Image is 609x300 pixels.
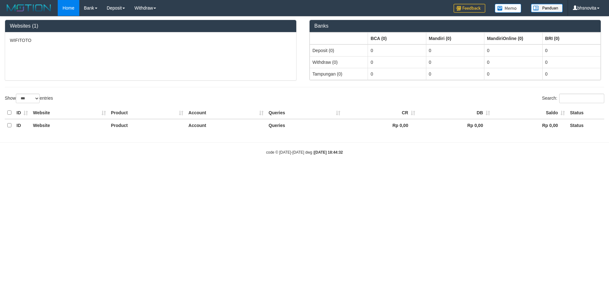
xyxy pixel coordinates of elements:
td: Withdraw (0) [310,56,368,68]
p: WIFITOTO [10,37,291,43]
h3: Banks [314,23,596,29]
input: Search: [559,94,604,103]
h3: Websites (1) [10,23,291,29]
td: 0 [426,68,484,80]
td: 0 [484,56,542,68]
img: MOTION_logo.png [5,3,53,13]
th: Group: activate to sort column ascending [368,32,426,44]
td: 0 [426,44,484,57]
th: DB [418,107,493,119]
th: Group: activate to sort column ascending [484,32,542,44]
th: Account [186,119,266,131]
td: Tampungan (0) [310,68,368,80]
td: 0 [368,44,426,57]
td: 0 [484,44,542,57]
th: Status [567,119,604,131]
td: 0 [368,68,426,80]
td: 0 [542,56,600,68]
th: Group: activate to sort column ascending [426,32,484,44]
th: Group: activate to sort column ascending [542,32,600,44]
th: Product [108,107,186,119]
th: Status [567,107,604,119]
label: Search: [542,94,604,103]
img: panduan.png [531,4,563,12]
th: Website [30,107,108,119]
th: CR [343,107,418,119]
td: 0 [484,68,542,80]
strong: [DATE] 18:44:32 [314,150,343,155]
img: Feedback.jpg [454,4,485,13]
td: 0 [542,44,600,57]
th: Product [108,119,186,131]
td: 0 [542,68,600,80]
td: Deposit (0) [310,44,368,57]
th: ID [14,119,30,131]
th: Website [30,119,108,131]
th: Rp 0,00 [418,119,493,131]
td: 0 [426,56,484,68]
th: Saldo [493,107,567,119]
th: Rp 0,00 [493,119,567,131]
th: Rp 0,00 [343,119,418,131]
select: Showentries [16,94,40,103]
img: Button%20Memo.svg [495,4,521,13]
small: code © [DATE]-[DATE] dwg | [266,150,343,155]
th: Queries [266,107,343,119]
td: 0 [368,56,426,68]
th: Account [186,107,266,119]
label: Show entries [5,94,53,103]
th: ID [14,107,30,119]
th: Group: activate to sort column ascending [310,32,368,44]
th: Queries [266,119,343,131]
